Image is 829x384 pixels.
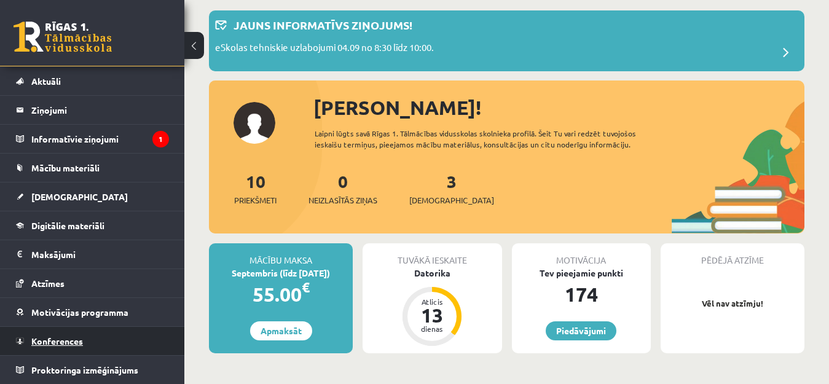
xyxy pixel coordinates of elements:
div: Tuvākā ieskaite [363,243,501,267]
p: Jauns informatīvs ziņojums! [234,17,412,33]
a: Atzīmes [16,269,169,297]
a: Maksājumi [16,240,169,268]
a: Informatīvie ziņojumi1 [16,125,169,153]
a: Motivācijas programma [16,298,169,326]
span: Konferences [31,335,83,347]
div: 55.00 [209,280,353,309]
span: Priekšmeti [234,194,277,206]
a: 0Neizlasītās ziņas [308,170,377,206]
div: dienas [414,325,450,332]
span: [DEMOGRAPHIC_DATA] [31,191,128,202]
a: Aktuāli [16,67,169,95]
a: Proktoringa izmēģinājums [16,356,169,384]
span: Motivācijas programma [31,307,128,318]
div: Septembris (līdz [DATE]) [209,267,353,280]
a: Ziņojumi [16,96,169,124]
a: 3[DEMOGRAPHIC_DATA] [409,170,494,206]
a: Datorika Atlicis 13 dienas [363,267,501,348]
div: Atlicis [414,298,450,305]
a: Jauns informatīvs ziņojums! eSkolas tehniskie uzlabojumi 04.09 no 8:30 līdz 10:00. [215,17,798,65]
div: Laipni lūgts savā Rīgas 1. Tālmācības vidusskolas skolnieka profilā. Šeit Tu vari redzēt tuvojošo... [315,128,672,150]
p: Vēl nav atzīmju! [667,297,798,310]
i: 1 [152,131,169,147]
div: 13 [414,305,450,325]
div: Motivācija [512,243,651,267]
a: Konferences [16,327,169,355]
a: 10Priekšmeti [234,170,277,206]
a: Digitālie materiāli [16,211,169,240]
p: eSkolas tehniskie uzlabojumi 04.09 no 8:30 līdz 10:00. [215,41,434,58]
legend: Informatīvie ziņojumi [31,125,169,153]
div: Pēdējā atzīme [661,243,804,267]
a: [DEMOGRAPHIC_DATA] [16,182,169,211]
span: Atzīmes [31,278,65,289]
span: Digitālie materiāli [31,220,104,231]
div: 174 [512,280,651,309]
div: [PERSON_NAME]! [313,93,804,122]
div: Mācību maksa [209,243,353,267]
span: Aktuāli [31,76,61,87]
span: Neizlasītās ziņas [308,194,377,206]
div: Tev pieejamie punkti [512,267,651,280]
a: Mācību materiāli [16,154,169,182]
span: € [302,278,310,296]
legend: Ziņojumi [31,96,169,124]
span: [DEMOGRAPHIC_DATA] [409,194,494,206]
legend: Maksājumi [31,240,169,268]
a: Apmaksāt [250,321,312,340]
a: Piedāvājumi [546,321,616,340]
a: Rīgas 1. Tālmācības vidusskola [14,22,112,52]
div: Datorika [363,267,501,280]
span: Mācību materiāli [31,162,100,173]
span: Proktoringa izmēģinājums [31,364,138,375]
